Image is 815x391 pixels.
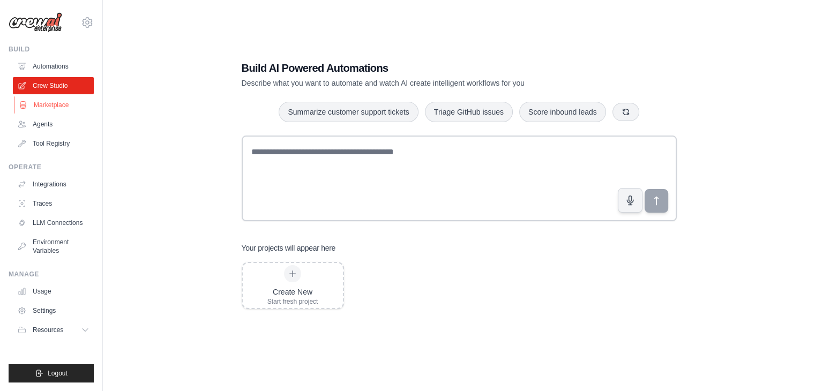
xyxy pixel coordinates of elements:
[13,176,94,193] a: Integrations
[279,102,418,122] button: Summarize customer support tickets
[612,103,639,121] button: Get new suggestions
[761,340,815,391] iframe: Chat Widget
[9,163,94,171] div: Operate
[242,243,336,253] h3: Your projects will appear here
[267,287,318,297] div: Create New
[13,195,94,212] a: Traces
[13,214,94,231] a: LLM Connections
[13,302,94,319] a: Settings
[519,102,606,122] button: Score inbound leads
[13,321,94,339] button: Resources
[9,45,94,54] div: Build
[13,58,94,75] a: Automations
[13,135,94,152] a: Tool Registry
[267,297,318,306] div: Start fresh project
[9,270,94,279] div: Manage
[9,12,62,33] img: Logo
[13,234,94,259] a: Environment Variables
[13,116,94,133] a: Agents
[33,326,63,334] span: Resources
[14,96,95,114] a: Marketplace
[9,364,94,382] button: Logout
[48,369,68,378] span: Logout
[242,61,602,76] h1: Build AI Powered Automations
[425,102,513,122] button: Triage GitHub issues
[242,78,602,88] p: Describe what you want to automate and watch AI create intelligent workflows for you
[13,283,94,300] a: Usage
[618,188,642,213] button: Click to speak your automation idea
[13,77,94,94] a: Crew Studio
